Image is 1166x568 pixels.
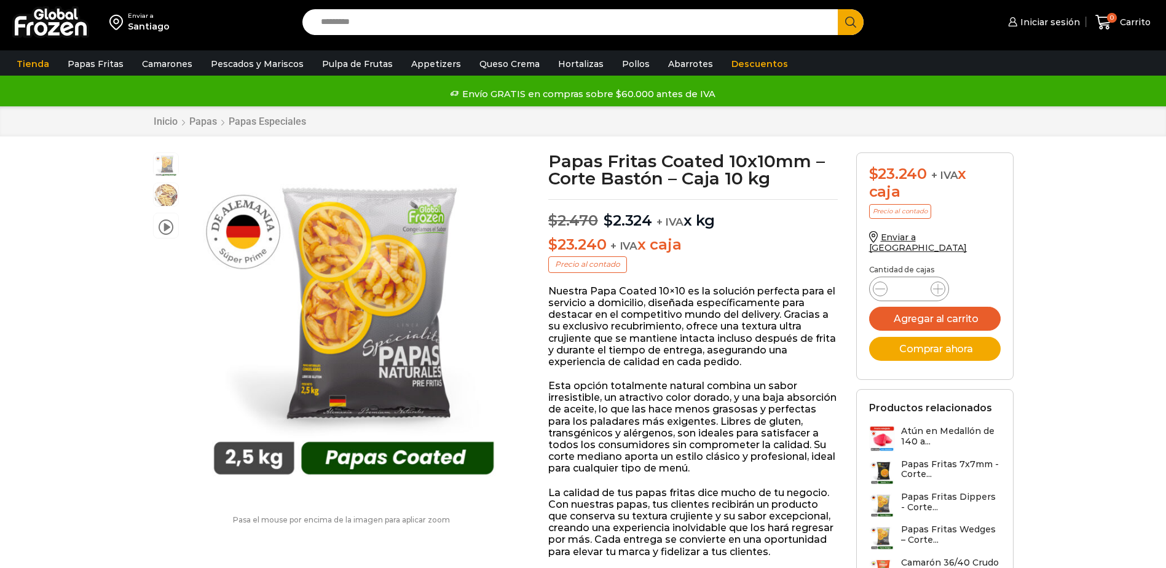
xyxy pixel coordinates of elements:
[869,232,967,253] a: Enviar a [GEOGRAPHIC_DATA]
[316,52,399,76] a: Pulpa de Frutas
[228,116,307,127] a: Papas Especiales
[1107,13,1117,23] span: 0
[1117,16,1151,28] span: Carrito
[662,52,719,76] a: Abarrotes
[136,52,199,76] a: Camarones
[869,165,1001,201] div: x caja
[838,9,864,35] button: Search button
[552,52,610,76] a: Hortalizas
[154,183,178,208] span: 10×10
[548,235,606,253] bdi: 23.240
[869,524,1001,551] a: Papas Fritas Wedges – Corte...
[869,204,931,219] p: Precio al contado
[548,256,627,272] p: Precio al contado
[869,307,1001,331] button: Agregar al carrito
[548,211,598,229] bdi: 2.470
[869,426,1001,452] a: Atún en Medallón de 140 a...
[153,516,530,524] p: Pasa el mouse por encima de la imagen para aplicar zoom
[869,165,927,183] bdi: 23.240
[109,12,128,33] img: address-field-icon.svg
[1017,16,1080,28] span: Iniciar sesión
[725,52,794,76] a: Descuentos
[185,152,522,490] div: 1 / 3
[901,426,1001,447] h3: Atún en Medallón de 140 a...
[869,402,992,414] h2: Productos relacionados
[901,492,1001,513] h3: Papas Fritas Dippers - Corte...
[10,52,55,76] a: Tienda
[189,116,218,127] a: Papas
[548,199,838,230] p: x kg
[610,240,637,252] span: + IVA
[869,492,1001,518] a: Papas Fritas Dippers - Corte...
[128,20,170,33] div: Santiago
[1092,8,1154,37] a: 0 Carrito
[1005,10,1080,34] a: Iniciar sesión
[205,52,310,76] a: Pescados y Mariscos
[604,211,613,229] span: $
[548,487,838,558] p: La calidad de tus papas fritas dice mucho de tu negocio. Con nuestras papas, tus clientes recibir...
[869,337,1001,361] button: Comprar ahora
[548,235,557,253] span: $
[185,152,522,490] img: coated
[901,524,1001,545] h3: Papas Fritas Wedges – Corte...
[604,211,652,229] bdi: 2.324
[931,169,958,181] span: + IVA
[405,52,467,76] a: Appetizers
[548,380,838,475] p: Esta opción totalmente natural combina un sabor irresistible, un atractivo color dorado, y una ba...
[869,165,878,183] span: $
[897,280,921,298] input: Product quantity
[548,285,838,368] p: Nuestra Papa Coated 10×10 es la solución perfecta para el servicio a domicilio, diseñada específi...
[656,216,683,228] span: + IVA
[153,116,307,127] nav: Breadcrumb
[548,236,838,254] p: x caja
[473,52,546,76] a: Queso Crema
[61,52,130,76] a: Papas Fritas
[901,459,1001,480] h3: Papas Fritas 7x7mm - Corte...
[548,152,838,187] h1: Papas Fritas Coated 10x10mm – Corte Bastón – Caja 10 kg
[869,266,1001,274] p: Cantidad de cajas
[128,12,170,20] div: Enviar a
[616,52,656,76] a: Pollos
[548,211,557,229] span: $
[154,153,178,178] span: coated
[869,459,1001,486] a: Papas Fritas 7x7mm - Corte...
[153,116,178,127] a: Inicio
